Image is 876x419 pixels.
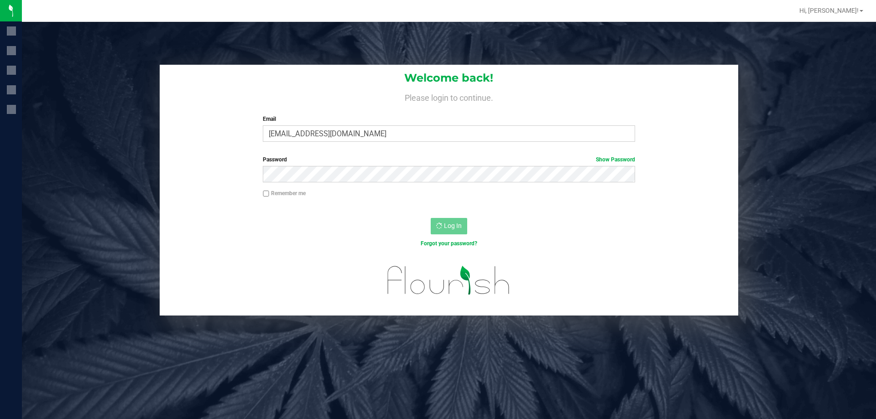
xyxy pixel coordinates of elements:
[444,222,462,229] span: Log In
[160,91,738,102] h4: Please login to continue.
[376,257,521,304] img: flourish_logo.svg
[263,189,306,197] label: Remember me
[421,240,477,247] a: Forgot your password?
[263,191,269,197] input: Remember me
[263,156,287,163] span: Password
[263,115,635,123] label: Email
[160,72,738,84] h1: Welcome back!
[799,7,859,14] span: Hi, [PERSON_NAME]!
[596,156,635,163] a: Show Password
[431,218,467,234] button: Log In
